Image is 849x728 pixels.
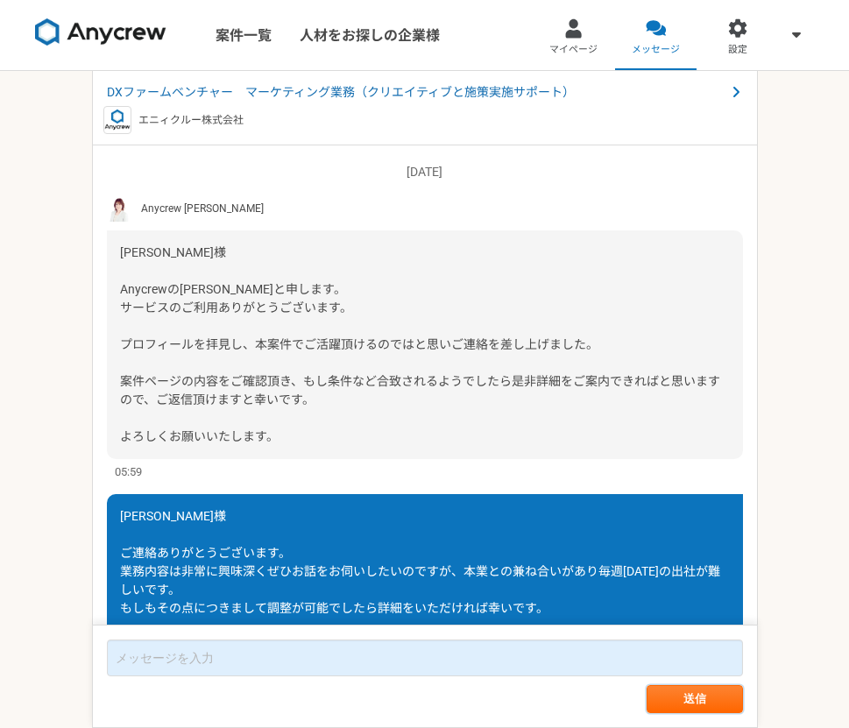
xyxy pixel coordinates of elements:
span: マイページ [549,43,598,57]
p: エニィクルー株式会社 [138,112,244,128]
span: 05:59 [115,463,142,480]
img: 8DqYSo04kwAAAAASUVORK5CYII= [35,18,166,46]
img: logo_text_blue_01.png [103,106,131,134]
span: メッセージ [632,43,680,57]
p: [DATE] [107,163,743,181]
span: DXファームベンチャー マーケティング業務（クリエイティブと施策実施サポート） [107,83,725,102]
img: %E5%90%8D%E7%A7%B0%E6%9C%AA%E8%A8%AD%E5%AE%9A%E3%81%AE%E3%83%87%E3%82%B6%E3%82%A4%E3%83%B3__3_.png [107,195,133,222]
span: 設定 [728,43,747,57]
span: [PERSON_NAME]様 Anycrewの[PERSON_NAME]と申します。 サービスのご利用ありがとうございます。 プロフィールを拝見し、本案件でご活躍頂けるのではと思いご連絡を差し上... [120,245,720,443]
span: Anycrew [PERSON_NAME] [141,201,264,216]
span: [PERSON_NAME]様 ご連絡ありがとうございます。 業務内容は非常に興味深くぜひお話をお伺いしたいのですが、本業との兼ね合いがあり毎週[DATE]の出社が難しいです。 もしもその点につき... [120,509,720,652]
button: 送信 [647,685,743,713]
